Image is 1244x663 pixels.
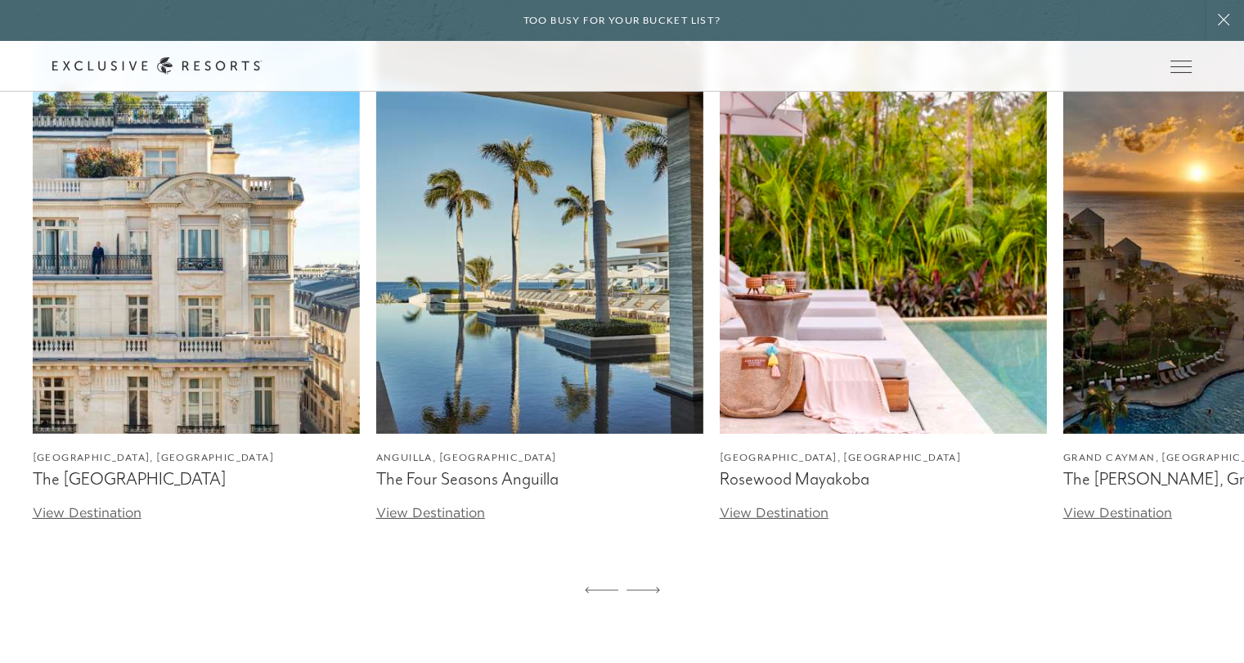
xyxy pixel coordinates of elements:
a: [GEOGRAPHIC_DATA], [GEOGRAPHIC_DATA]Rosewood MayakobaView Destination [720,25,1047,522]
a: Anguilla, [GEOGRAPHIC_DATA]The Four Seasons AnguillaView Destination [376,25,703,522]
figcaption: [GEOGRAPHIC_DATA], [GEOGRAPHIC_DATA] [33,450,360,466]
figcaption: The [GEOGRAPHIC_DATA] [33,469,360,489]
a: View Destination [1063,504,1172,521]
a: View Destination [33,504,141,521]
a: View Destination [720,504,829,521]
figcaption: Anguilla, [GEOGRAPHIC_DATA] [376,450,703,466]
button: Open navigation [1170,61,1192,72]
h6: Too busy for your bucket list? [523,13,721,29]
a: View Destination [376,504,485,521]
figcaption: The Four Seasons Anguilla [376,469,703,489]
figcaption: [GEOGRAPHIC_DATA], [GEOGRAPHIC_DATA] [720,450,1047,466]
figcaption: Rosewood Mayakoba [720,469,1047,489]
a: [GEOGRAPHIC_DATA], [GEOGRAPHIC_DATA]The [GEOGRAPHIC_DATA]View Destination [33,25,360,522]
